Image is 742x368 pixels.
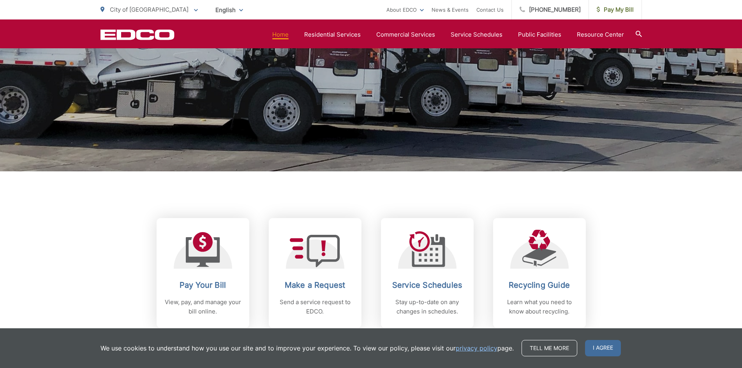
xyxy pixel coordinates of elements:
a: Public Facilities [518,30,561,39]
a: EDCD logo. Return to the homepage. [100,29,174,40]
p: Send a service request to EDCO. [277,298,354,316]
p: View, pay, and manage your bill online. [164,298,241,316]
h2: Pay Your Bill [164,280,241,290]
span: Pay My Bill [597,5,634,14]
a: Residential Services [304,30,361,39]
p: Learn what you need to know about recycling. [501,298,578,316]
a: Service Schedules Stay up-to-date on any changes in schedules. [381,218,474,328]
a: Tell me more [522,340,577,356]
a: Home [272,30,289,39]
a: Contact Us [476,5,504,14]
p: Stay up-to-date on any changes in schedules. [389,298,466,316]
h2: Recycling Guide [501,280,578,290]
a: News & Events [432,5,469,14]
a: Commercial Services [376,30,435,39]
p: We use cookies to understand how you use our site and to improve your experience. To view our pol... [100,343,514,353]
a: privacy policy [456,343,497,353]
h2: Service Schedules [389,280,466,290]
h2: Make a Request [277,280,354,290]
a: Service Schedules [451,30,502,39]
span: City of [GEOGRAPHIC_DATA] [110,6,189,13]
span: English [210,3,249,17]
a: Make a Request Send a service request to EDCO. [269,218,361,328]
a: Recycling Guide Learn what you need to know about recycling. [493,218,586,328]
a: About EDCO [386,5,424,14]
a: Pay Your Bill View, pay, and manage your bill online. [157,218,249,328]
a: Resource Center [577,30,624,39]
span: I agree [585,340,621,356]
